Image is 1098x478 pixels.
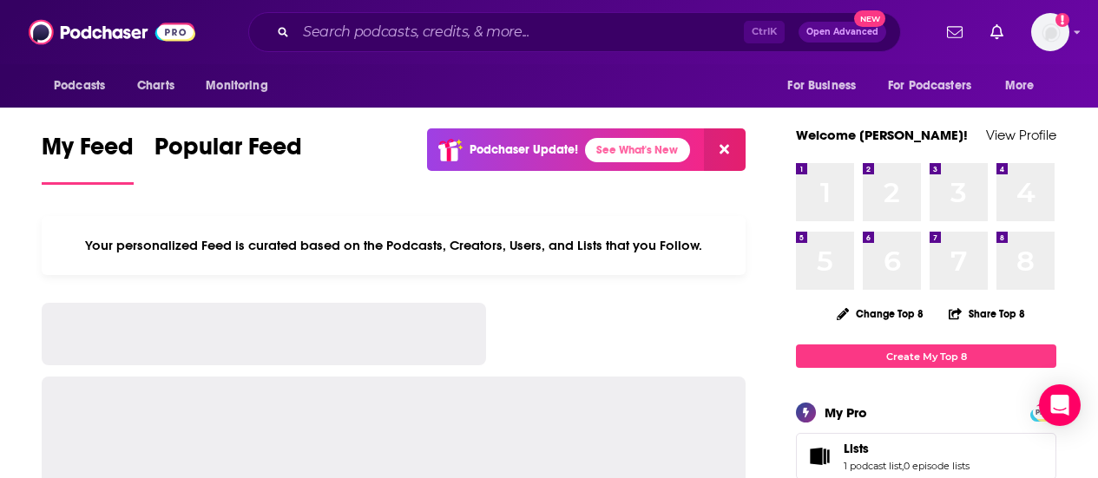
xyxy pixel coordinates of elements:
div: Search podcasts, credits, & more... [248,12,901,52]
div: Open Intercom Messenger [1039,384,1081,426]
svg: Add a profile image [1055,13,1069,27]
span: My Feed [42,132,134,172]
span: For Podcasters [888,74,971,98]
input: Search podcasts, credits, & more... [296,18,744,46]
span: Monitoring [206,74,267,98]
img: Podchaser - Follow, Share and Rate Podcasts [29,16,195,49]
a: View Profile [986,127,1056,143]
a: Create My Top 8 [796,344,1056,368]
span: New [854,10,885,27]
a: 0 episode lists [904,460,970,472]
button: Change Top 8 [826,303,934,324]
span: Ctrl K [744,21,785,43]
button: open menu [877,69,996,102]
a: 1 podcast list [844,460,902,472]
a: Popular Feed [155,132,302,185]
span: Podcasts [54,74,105,98]
span: Charts [137,74,174,98]
a: See What's New [585,138,690,162]
a: PRO [1033,405,1054,418]
span: For Business [787,74,856,98]
button: open menu [993,69,1056,102]
button: open menu [42,69,128,102]
div: Your personalized Feed is curated based on the Podcasts, Creators, Users, and Lists that you Follow. [42,216,746,275]
a: Lists [802,444,837,468]
a: Show notifications dropdown [983,17,1010,47]
button: Open AdvancedNew [799,22,886,43]
span: Open Advanced [806,28,878,36]
a: My Feed [42,132,134,185]
button: Share Top 8 [948,297,1026,331]
button: Show profile menu [1031,13,1069,51]
span: Logged in as mdekoning [1031,13,1069,51]
img: User Profile [1031,13,1069,51]
p: Podchaser Update! [470,142,578,157]
a: Charts [126,69,185,102]
span: Lists [844,441,869,456]
button: open menu [194,69,290,102]
a: Show notifications dropdown [940,17,970,47]
a: Lists [844,441,970,456]
div: My Pro [825,404,867,421]
span: More [1005,74,1035,98]
span: PRO [1033,406,1054,419]
span: Popular Feed [155,132,302,172]
span: , [902,460,904,472]
button: open menu [775,69,878,102]
a: Welcome [PERSON_NAME]! [796,127,968,143]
